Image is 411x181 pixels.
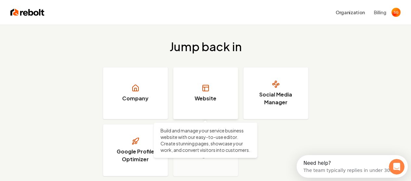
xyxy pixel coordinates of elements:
a: Website [173,67,238,119]
p: Build and manage your service business website with our easy-to-use editor. Create stunning pages... [161,127,251,153]
a: Social Media Manager [243,67,308,119]
div: Open Intercom Messenger [3,3,117,20]
h3: Google Profile Optimizer [111,148,160,163]
iframe: Intercom live chat [389,159,405,175]
div: The team typically replies in under 30m [7,11,98,17]
button: Billing [374,9,386,16]
button: Organization [332,6,369,18]
h3: Social Media Manager [251,91,300,106]
div: Need help? [7,6,98,11]
a: Company [103,67,168,119]
button: Open user button [392,8,401,17]
h2: Jump back in [170,40,242,53]
img: Saxon Gallegos-Wilson [392,8,401,17]
h3: Website [195,95,216,102]
a: Google Profile Optimizer [103,124,168,176]
img: Rebolt Logo [10,8,45,17]
h3: Company [122,95,148,102]
iframe: Intercom live chat discovery launcher [297,155,408,178]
